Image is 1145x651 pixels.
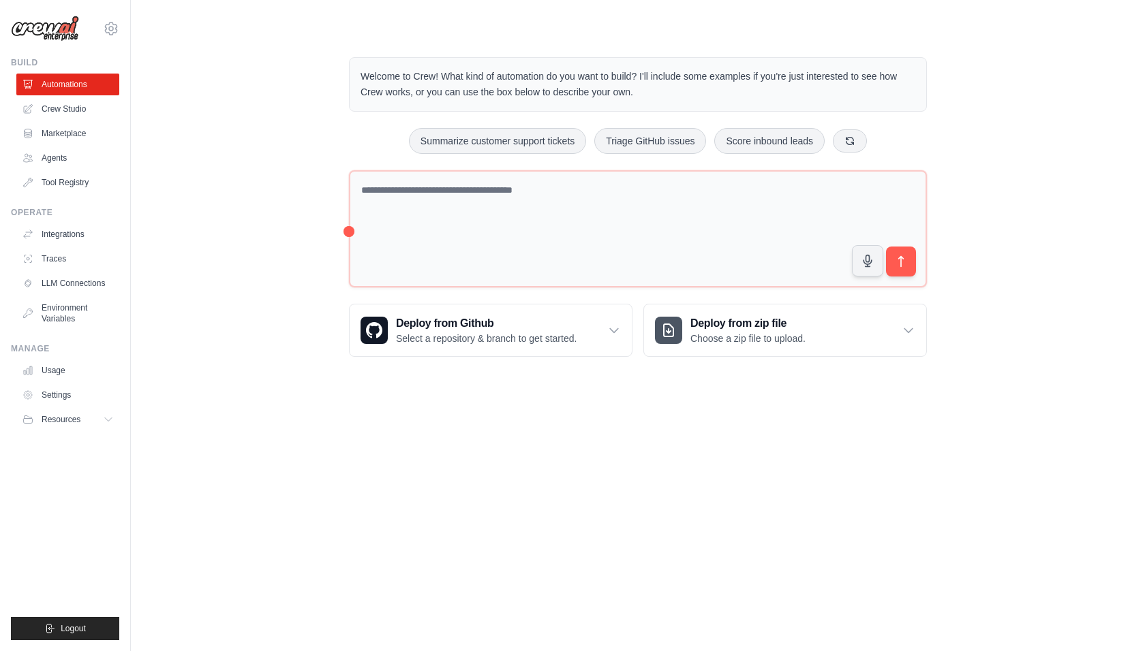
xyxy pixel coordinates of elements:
[714,128,825,154] button: Score inbound leads
[16,123,119,144] a: Marketplace
[11,343,119,354] div: Manage
[594,128,706,154] button: Triage GitHub issues
[409,128,586,154] button: Summarize customer support tickets
[11,16,79,42] img: Logo
[11,57,119,68] div: Build
[16,360,119,381] a: Usage
[690,332,806,345] p: Choose a zip file to upload.
[396,332,577,345] p: Select a repository & branch to get started.
[61,623,86,634] span: Logout
[16,297,119,330] a: Environment Variables
[16,409,119,430] button: Resources
[396,315,577,332] h3: Deploy from Github
[16,74,119,95] a: Automations
[690,315,806,332] h3: Deploy from zip file
[42,414,80,425] span: Resources
[16,147,119,169] a: Agents
[16,272,119,294] a: LLM Connections
[11,207,119,218] div: Operate
[16,384,119,406] a: Settings
[885,568,1096,612] p: Describe the automation you want to build, select an example option, or use the microphone to spe...
[16,172,119,193] a: Tool Registry
[16,98,119,120] a: Crew Studio
[16,248,119,270] a: Traces
[11,617,119,640] button: Logout
[361,69,915,100] p: Welcome to Crew! What kind of automation do you want to build? I'll include some examples if you'...
[16,223,119,245] a: Integrations
[895,529,923,539] span: Step 1
[885,544,1096,562] h3: Create an automation
[1103,526,1114,537] button: Close walkthrough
